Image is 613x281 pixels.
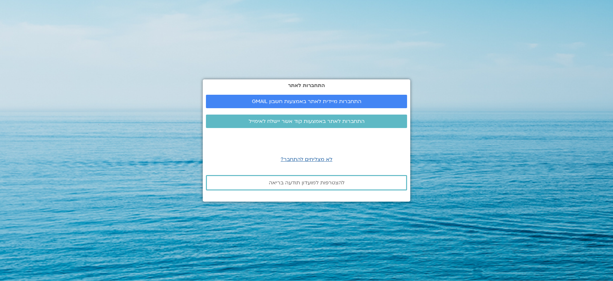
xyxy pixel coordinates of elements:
a: התחברות מיידית לאתר באמצעות חשבון GMAIL [206,95,407,108]
a: לא מצליחים להתחבר? [281,156,332,163]
span: התחברות מיידית לאתר באמצעות חשבון GMAIL [252,99,361,104]
span: התחברות לאתר באמצעות קוד אשר יישלח לאימייל [249,118,365,124]
a: להצטרפות למועדון תודעה בריאה [206,175,407,190]
a: התחברות לאתר באמצעות קוד אשר יישלח לאימייל [206,115,407,128]
span: להצטרפות למועדון תודעה בריאה [269,180,344,186]
h2: התחברות לאתר [206,83,407,88]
